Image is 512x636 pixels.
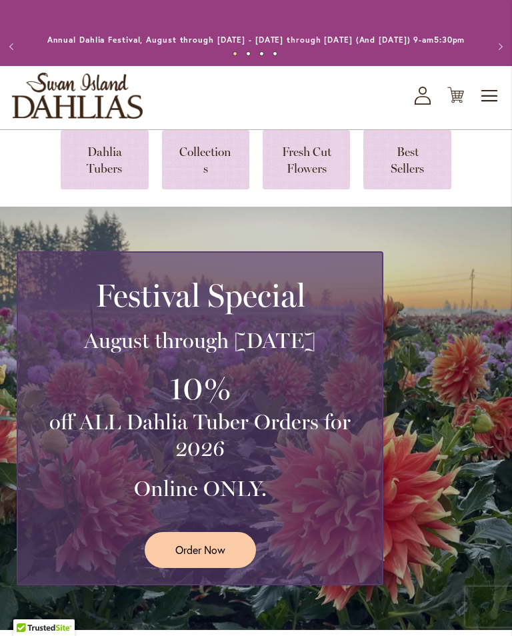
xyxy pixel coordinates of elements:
[485,33,512,60] button: Next
[34,277,366,314] h2: Festival Special
[259,51,264,56] button: 3 of 4
[233,51,237,56] button: 1 of 4
[175,542,225,557] span: Order Now
[145,532,256,567] a: Order Now
[34,367,366,409] h3: 10%
[34,475,366,502] h3: Online ONLY.
[12,73,143,119] a: store logo
[34,409,366,462] h3: off ALL Dahlia Tuber Orders for 2026
[34,327,366,354] h3: August through [DATE]
[246,51,251,56] button: 2 of 4
[273,51,277,56] button: 4 of 4
[47,35,465,45] a: Annual Dahlia Festival, August through [DATE] - [DATE] through [DATE] (And [DATE]) 9-am5:30pm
